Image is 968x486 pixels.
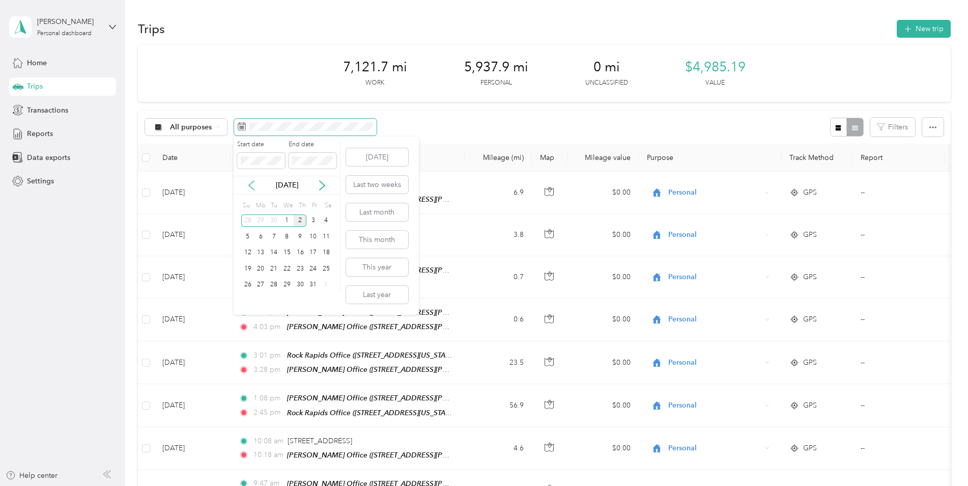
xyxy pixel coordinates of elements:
div: 12 [241,247,254,259]
span: All purposes [170,124,212,131]
span: Personal [668,357,761,368]
td: $0.00 [567,341,639,384]
p: Value [705,78,725,88]
td: $0.00 [567,172,639,214]
div: We [282,198,294,212]
div: 30 [267,214,280,227]
span: GPS [803,187,817,198]
td: $0.00 [567,384,639,427]
td: -- [852,427,945,470]
div: 30 [294,279,307,291]
td: [DATE] [154,256,231,299]
div: [PERSON_NAME] [37,16,101,27]
span: Data exports [27,152,70,163]
td: -- [852,256,945,299]
span: 5,937.9 mi [464,59,528,75]
td: [DATE] [154,299,231,341]
h1: Trips [138,23,165,34]
span: [PERSON_NAME] Office ([STREET_ADDRESS][PERSON_NAME][US_STATE]) [287,322,531,331]
div: 10 [306,230,320,243]
span: 7,121.7 mi [343,59,407,75]
span: Reports [27,128,53,139]
div: 23 [294,262,307,275]
span: Personal [668,400,761,411]
div: 11 [320,230,333,243]
div: 9 [294,230,307,243]
span: GPS [803,357,817,368]
span: 10:08 am [253,436,283,447]
span: Personal [668,314,761,325]
span: GPS [803,443,817,454]
th: Purpose [639,144,781,172]
td: [DATE] [154,172,231,214]
span: 3:28 pm [253,364,282,375]
span: Personal [668,443,761,454]
button: This year [346,258,408,276]
span: 1:08 pm [253,393,282,404]
span: GPS [803,272,817,283]
span: 2:45 pm [253,407,282,418]
p: Personal [480,78,512,88]
p: [DATE] [266,180,308,191]
span: Home [27,58,47,68]
td: [DATE] [154,214,231,256]
td: -- [852,341,945,384]
span: Settings [27,176,54,186]
span: $4,985.19 [685,59,746,75]
td: 0.7 [465,256,532,299]
th: Date [154,144,231,172]
div: 22 [280,262,294,275]
button: Help center [6,470,58,481]
span: Personal [668,187,761,198]
div: 2 [294,214,307,227]
td: [DATE] [154,341,231,384]
div: 5 [241,230,254,243]
span: [PERSON_NAME] Office ([STREET_ADDRESS][PERSON_NAME][US_STATE]) [287,365,531,374]
th: Mileage (mi) [465,144,532,172]
button: This month [346,231,408,249]
div: 13 [254,247,268,259]
span: GPS [803,314,817,325]
td: 4.6 [465,427,532,470]
label: End date [289,140,336,149]
span: 0 mi [593,59,620,75]
div: 17 [306,247,320,259]
button: [DATE] [346,148,408,166]
div: 31 [306,279,320,291]
th: Track Method [781,144,852,172]
div: 29 [280,279,294,291]
span: Rock Rapids Office ([STREET_ADDRESS][US_STATE]) [287,351,457,360]
th: Report [852,144,945,172]
div: 14 [267,247,280,259]
div: 20 [254,262,268,275]
td: -- [852,299,945,341]
div: 21 [267,262,280,275]
button: Filters [870,118,915,137]
div: 27 [254,279,268,291]
div: 1 [280,214,294,227]
div: 18 [320,247,333,259]
div: 8 [280,230,294,243]
div: Th [297,198,306,212]
p: Work [365,78,384,88]
div: Su [241,198,251,212]
div: 26 [241,279,254,291]
span: Personal [668,229,761,240]
div: 15 [280,247,294,259]
span: [STREET_ADDRESS] [288,437,352,445]
div: 16 [294,247,307,259]
span: 4:03 pm [253,321,282,333]
div: Tu [269,198,278,212]
th: Map [532,144,567,172]
div: 4 [320,214,333,227]
div: 28 [241,214,254,227]
span: Trips [27,81,43,92]
td: 3.8 [465,214,532,256]
span: GPS [803,400,817,411]
button: New trip [897,20,951,38]
th: Locations [231,144,465,172]
button: Last two weeks [346,176,408,194]
th: Mileage value [567,144,639,172]
iframe: Everlance-gr Chat Button Frame [911,429,968,486]
span: [PERSON_NAME] Office ([STREET_ADDRESS][PERSON_NAME][US_STATE]) [287,451,531,460]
